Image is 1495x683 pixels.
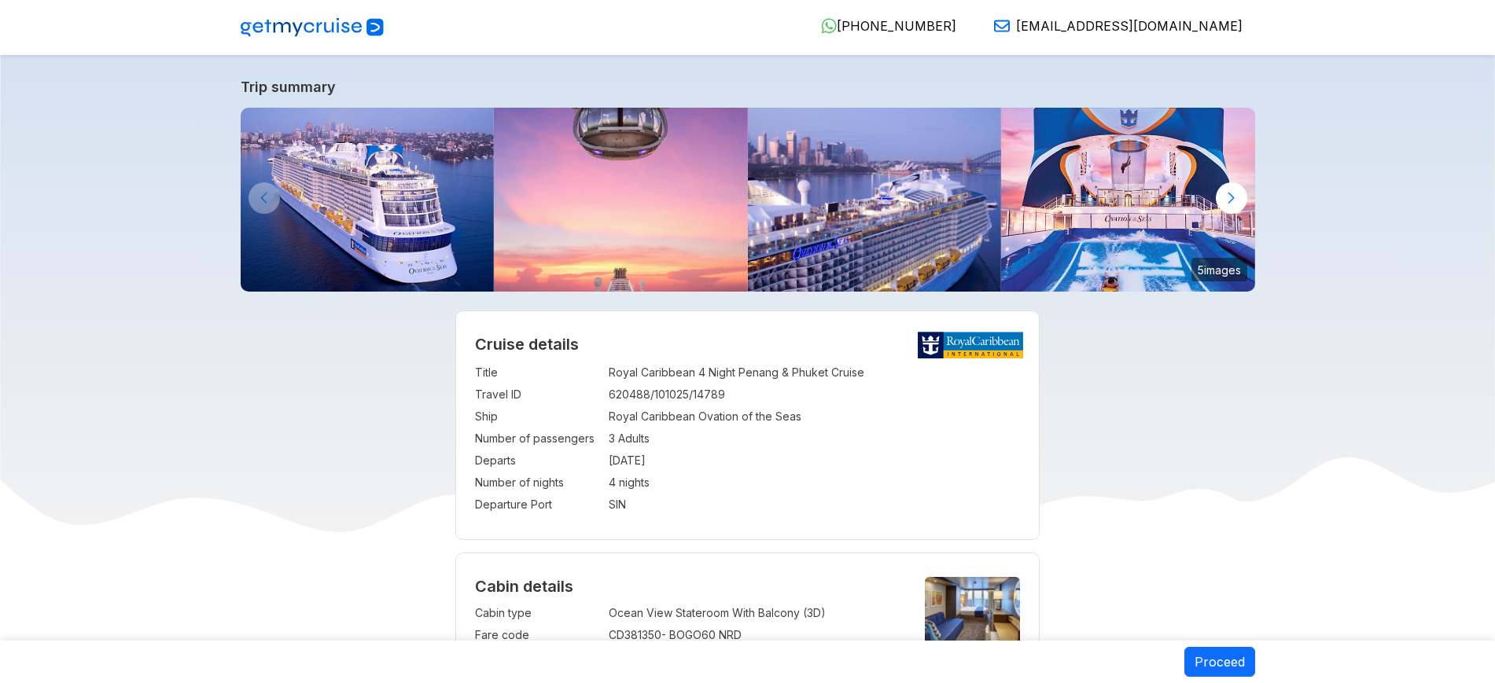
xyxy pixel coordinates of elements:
[994,18,1010,34] img: Email
[609,406,1020,428] td: Royal Caribbean Ovation of the Seas
[748,108,1002,292] img: ovation-of-the-seas-departing-from-sydney.jpg
[475,362,601,384] td: Title
[475,472,601,494] td: Number of nights
[241,108,495,292] img: ovation-exterior-back-aerial-sunset-port-ship.jpg
[601,384,609,406] td: :
[601,602,609,624] td: :
[475,384,601,406] td: Travel ID
[601,472,609,494] td: :
[1184,647,1255,677] button: Proceed
[601,428,609,450] td: :
[475,428,601,450] td: Number of passengers
[475,577,1020,596] h4: Cabin details
[821,18,837,34] img: WhatsApp
[837,18,956,34] span: [PHONE_NUMBER]
[609,494,1020,516] td: SIN
[494,108,748,292] img: north-star-sunset-ovation-of-the-seas.jpg
[475,406,601,428] td: Ship
[475,624,601,646] td: Fare code
[609,450,1020,472] td: [DATE]
[241,79,1255,95] a: Trip summary
[981,18,1243,34] a: [EMAIL_ADDRESS][DOMAIN_NAME]
[475,494,601,516] td: Departure Port
[609,472,1020,494] td: 4 nights
[601,450,609,472] td: :
[475,602,601,624] td: Cabin type
[609,384,1020,406] td: 620488/101025/14789
[808,18,956,34] a: [PHONE_NUMBER]
[601,494,609,516] td: :
[1191,258,1247,281] small: 5 images
[475,450,601,472] td: Departs
[609,428,1020,450] td: 3 Adults
[601,624,609,646] td: :
[475,335,1020,354] h2: Cruise details
[1001,108,1255,292] img: ovation-of-the-seas-flowrider-sunset.jpg
[601,406,609,428] td: :
[609,602,898,624] td: Ocean View Stateroom With Balcony (3D)
[609,627,898,643] div: CD381350 - BOGO60 NRD
[609,362,1020,384] td: Royal Caribbean 4 Night Penang & Phuket Cruise
[601,362,609,384] td: :
[1016,18,1243,34] span: [EMAIL_ADDRESS][DOMAIN_NAME]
